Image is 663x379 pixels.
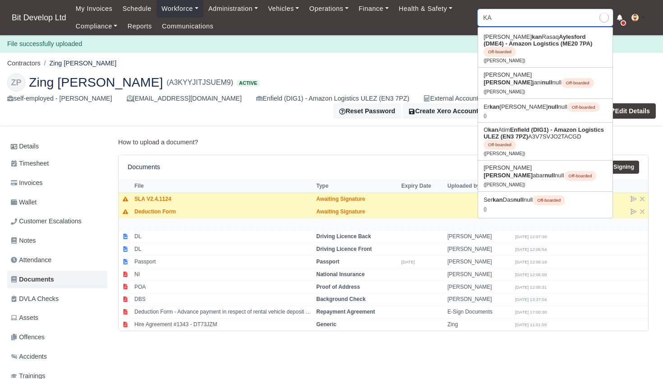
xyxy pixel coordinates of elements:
[316,233,371,240] strong: Driving Licence Back
[7,60,41,67] a: Contractors
[29,76,163,88] span: Zing [PERSON_NAME]
[11,158,49,169] span: Timesheet
[445,256,513,268] td: [PERSON_NAME]
[515,322,547,327] small: [DATE] 11:01:05
[316,296,365,302] strong: Background Check
[478,99,612,123] a: Erkan[PERSON_NAME]nullnullOff-boarded ()
[445,179,513,193] th: Uploaded by
[513,196,524,203] strong: null
[11,197,37,208] span: Wallet
[483,140,516,150] span: Off-boarded
[542,79,552,86] strong: null
[7,174,107,192] a: Invoices
[11,294,59,304] span: DVLA Checks
[132,205,314,218] td: Deduction Form
[316,309,375,315] strong: Repayment Agreement
[478,123,612,160] a: OkanAtimEnfield (DIG1) - Amazon Logistics ULEZ (EN3 7PZ)A3V7SVJO2TACGDOff-boarded ([PERSON_NAME])
[314,205,399,218] td: Awaiting Signature
[11,178,42,188] span: Invoices
[445,243,513,256] td: [PERSON_NAME]
[483,172,533,179] strong: [PERSON_NAME]
[127,93,242,104] div: [EMAIL_ADDRESS][DOMAIN_NAME]
[515,247,547,252] small: [DATE] 12:06:54
[132,256,314,268] td: Passport
[11,274,54,285] span: Documents
[132,306,314,319] td: Deduction Form - Advance payment in respect of rental vehicle deposit - £500.00
[316,246,372,252] strong: Driving Licence Front
[483,126,604,140] strong: Enfield (DIG1) - Amazon Logistics ULEZ (EN3 7PZ)
[489,103,499,110] strong: kan
[445,293,513,306] td: [PERSON_NAME]
[314,193,399,206] td: Awaiting Signature
[445,318,513,330] td: Zing
[483,47,516,57] span: Off-boarded
[7,328,107,346] a: Offences
[316,321,336,328] strong: Generic
[515,285,547,290] small: [DATE] 12:05:31
[157,18,219,35] a: Communications
[256,93,409,104] div: Enfield (DIG1) - Amazon Logistics ULEZ (EN3 7PZ)
[478,192,612,216] a: SerkanDasnullnullOff-boarded ()
[567,102,600,112] span: Off-boarded
[399,179,445,193] th: Expiry Date
[445,306,513,319] td: E-Sign Documents
[533,195,565,205] span: Off-boarded
[132,231,314,243] td: DL
[132,179,314,193] th: File
[7,309,107,327] a: Assets
[118,139,198,146] a: How to upload a document?
[316,259,339,265] strong: Passport
[7,194,107,211] a: Wallet
[7,74,25,92] div: ZP
[132,318,314,330] td: Hire Agreement #1343 - DT73JZM
[515,297,547,302] small: [DATE] 13:37:04
[11,236,36,246] span: Notes
[7,93,112,104] div: self-employed - [PERSON_NAME]
[483,79,533,86] strong: [PERSON_NAME]
[488,126,498,133] strong: kan
[7,271,107,288] a: Documents
[132,293,314,306] td: DBS
[41,58,117,69] li: Zing [PERSON_NAME]
[515,234,547,239] small: [DATE] 12:07:36
[515,310,547,314] small: [DATE] 17:00:30
[515,259,547,264] small: [DATE] 12:06:18
[7,155,107,172] a: Timesheet
[618,336,663,379] iframe: Chat Widget
[237,80,259,87] span: Active
[316,271,364,277] strong: National Insurance
[483,58,525,63] small: ([PERSON_NAME])
[132,243,314,256] td: DL
[123,18,157,35] a: Reports
[166,77,233,88] span: (A3KYYJITJSUEM9)
[401,259,415,264] small: [DATE]
[403,103,484,119] button: Create Xero Account
[316,284,360,290] strong: Proof of Address
[333,103,401,119] button: Reset Password
[532,33,542,40] strong: kan
[478,30,612,67] a: [PERSON_NAME]kanRasaqAylesford (DME4) - Amazon Logistics (ME20 7PA) Off-boarded ([PERSON_NAME])
[7,348,107,365] a: Accidents
[483,33,592,47] strong: Aylesford (DME4) - Amazon Logistics (ME20 7PA)
[478,68,612,98] a: [PERSON_NAME][PERSON_NAME]janinullnullOff-boarded ([PERSON_NAME])
[445,231,513,243] td: [PERSON_NAME]
[7,9,71,27] a: Bit Develop Ltd
[11,313,38,323] span: Assets
[478,9,613,26] input: Search...
[483,182,525,187] small: ([PERSON_NAME])
[515,272,547,277] small: [DATE] 12:06:00
[478,161,612,191] a: [PERSON_NAME][PERSON_NAME]abarnullnullOff-boarded ([PERSON_NAME])
[483,113,487,118] small: ()
[11,216,82,226] span: Customer Escalations
[132,268,314,281] td: NI
[445,268,513,281] td: [PERSON_NAME]
[548,103,558,110] strong: null
[562,78,594,88] span: Off-boarded
[483,89,525,94] small: ([PERSON_NAME])
[128,163,160,171] h6: Documents
[11,351,47,362] span: Accidents
[0,66,663,127] div: Zing Pedro
[7,232,107,250] a: Notes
